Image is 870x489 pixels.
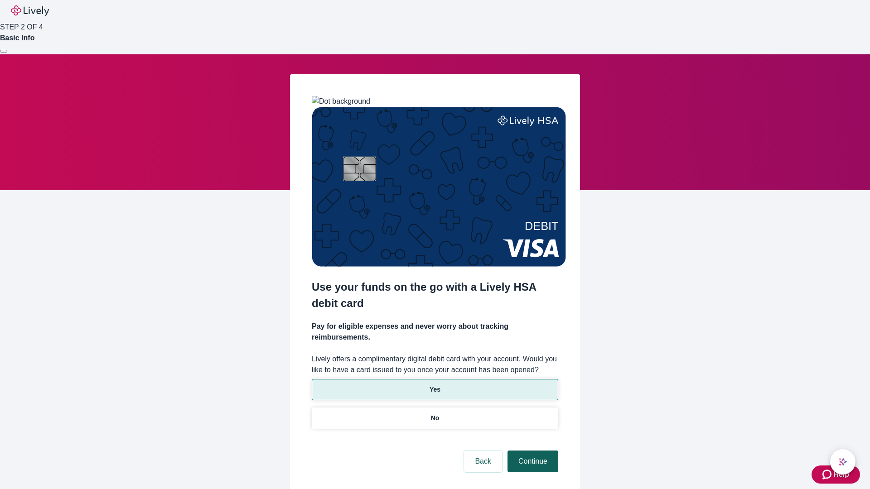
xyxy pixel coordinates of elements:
button: Yes [312,379,558,400]
img: Dot background [312,96,370,107]
svg: Lively AI Assistant [838,457,847,466]
button: chat [830,449,855,475]
img: Lively [11,5,49,16]
p: No [431,413,440,423]
p: Yes [430,385,440,394]
button: Continue [507,451,558,472]
svg: Zendesk support icon [822,469,833,480]
img: Debit card [312,107,566,267]
button: Zendesk support iconHelp [812,465,860,484]
h4: Pay for eligible expenses and never worry about tracking reimbursements. [312,321,558,343]
span: Help [833,469,849,480]
button: No [312,407,558,429]
button: Back [464,451,502,472]
label: Lively offers a complimentary digital debit card with your account. Would you like to have a card... [312,354,558,375]
h2: Use your funds on the go with a Lively HSA debit card [312,279,558,312]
